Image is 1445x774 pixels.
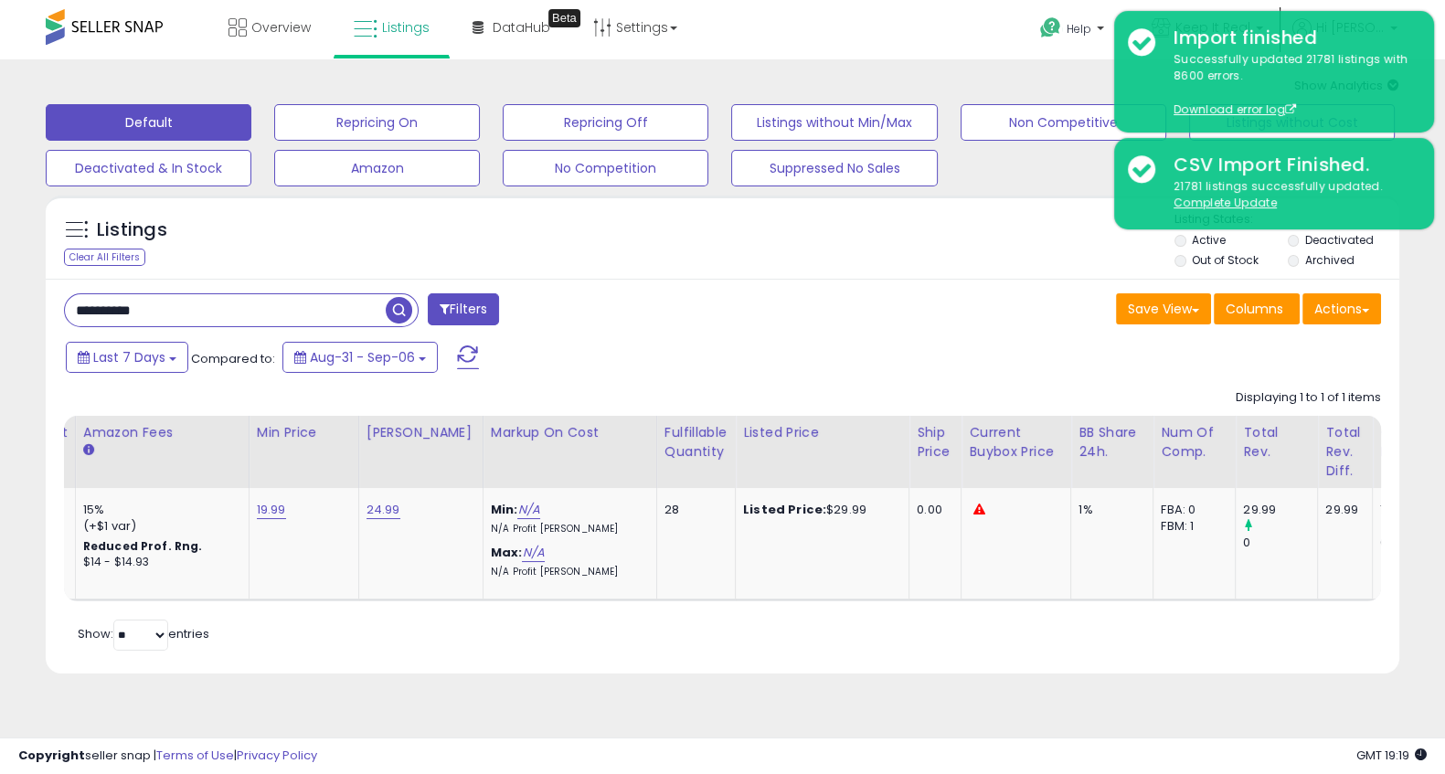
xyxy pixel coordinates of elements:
a: N/A [517,501,539,519]
div: Min Price [257,423,351,442]
button: Repricing On [274,104,480,141]
div: Fulfillable Quantity [664,423,728,461]
div: Successfully updated 21781 listings with 8600 errors. [1160,51,1420,119]
button: Actions [1302,293,1381,324]
button: Default [46,104,251,141]
small: Amazon Fees. [83,442,94,459]
div: Clear All Filters [64,249,145,266]
span: Columns [1226,300,1283,318]
p: N/A Profit [PERSON_NAME] [491,566,643,578]
a: Privacy Policy [237,747,317,764]
b: Min: [491,501,518,518]
span: Show: entries [78,625,209,642]
div: seller snap | | [18,747,317,765]
div: FBA: 0 [1161,502,1221,518]
div: 21781 listings successfully updated. [1160,178,1420,212]
b: Max: [491,544,523,561]
div: Total Rev. [1243,423,1310,461]
label: Deactivated [1304,232,1373,248]
div: 29.99 [1325,502,1358,518]
button: Amazon [274,150,480,186]
span: Compared to: [191,350,275,367]
button: Last 7 Days [66,342,188,373]
div: $14 - $14.93 [83,555,235,570]
button: No Competition [503,150,708,186]
h5: Listings [97,217,167,243]
div: 0 [1243,535,1317,551]
button: Filters [428,293,499,325]
span: 2025-09-14 19:19 GMT [1356,747,1427,764]
div: Total Rev. Diff. [1325,423,1365,481]
a: Help [1025,3,1122,59]
div: Amazon Fees [83,423,241,442]
span: Last 7 Days [93,348,165,366]
div: 15% [83,502,235,518]
button: Save View [1116,293,1211,324]
div: Listed Price [743,423,901,442]
span: Aug-31 - Sep-06 [310,348,415,366]
label: Out of Stock [1192,252,1259,268]
div: 28 [664,502,721,518]
div: Markup on Cost [491,423,649,442]
u: Complete Update [1174,195,1277,210]
button: Suppressed No Sales [731,150,937,186]
button: Non Competitive [961,104,1166,141]
label: Archived [1304,252,1354,268]
div: 0.00 [917,502,947,518]
p: N/A Profit [PERSON_NAME] [491,523,643,535]
div: 1% [1078,502,1139,518]
a: Terms of Use [156,747,234,764]
a: 24.99 [367,501,400,519]
div: FBM: 1 [1161,518,1221,535]
b: Listed Price: [743,501,826,518]
a: N/A [522,544,544,562]
strong: Copyright [18,747,85,764]
div: $29.99 [743,502,895,518]
span: Help [1067,21,1091,37]
a: 19.99 [257,501,286,519]
button: Repricing Off [503,104,708,141]
div: Ship Price [917,423,953,461]
button: Deactivated & In Stock [46,150,251,186]
div: Import finished [1160,25,1420,51]
div: BB Share 24h. [1078,423,1145,461]
th: The percentage added to the cost of goods (COGS) that forms the calculator for Min & Max prices. [483,416,656,488]
button: Columns [1214,293,1300,324]
div: Tooltip anchor [548,9,580,27]
div: Current Buybox Price [969,423,1063,461]
a: Download error log [1174,101,1296,117]
div: (+$1 var) [83,518,235,535]
div: CSV Import Finished. [1160,152,1420,178]
span: DataHub [493,18,550,37]
label: Active [1192,232,1226,248]
span: Listings [382,18,430,37]
button: Listings without Min/Max [731,104,937,141]
button: Aug-31 - Sep-06 [282,342,438,373]
div: Displaying 1 to 1 of 1 items [1236,389,1381,407]
div: 29.99 [1243,502,1317,518]
i: Get Help [1039,16,1062,39]
b: Reduced Prof. Rng. [83,538,203,554]
span: Overview [251,18,311,37]
div: Num of Comp. [1161,423,1227,461]
div: [PERSON_NAME] [367,423,475,442]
